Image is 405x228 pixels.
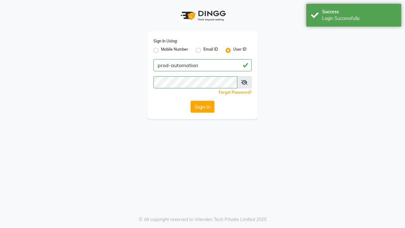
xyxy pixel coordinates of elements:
[161,47,188,54] label: Mobile Number
[219,90,252,95] a: Forgot Password?
[153,38,178,44] label: Sign In Using:
[322,9,396,15] div: Success
[203,47,218,54] label: Email ID
[177,6,228,25] img: logo1.svg
[153,76,237,88] input: Username
[153,59,252,71] input: Username
[322,15,396,22] div: Login Successfully.
[233,47,246,54] label: User ID
[190,101,215,113] button: Sign In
